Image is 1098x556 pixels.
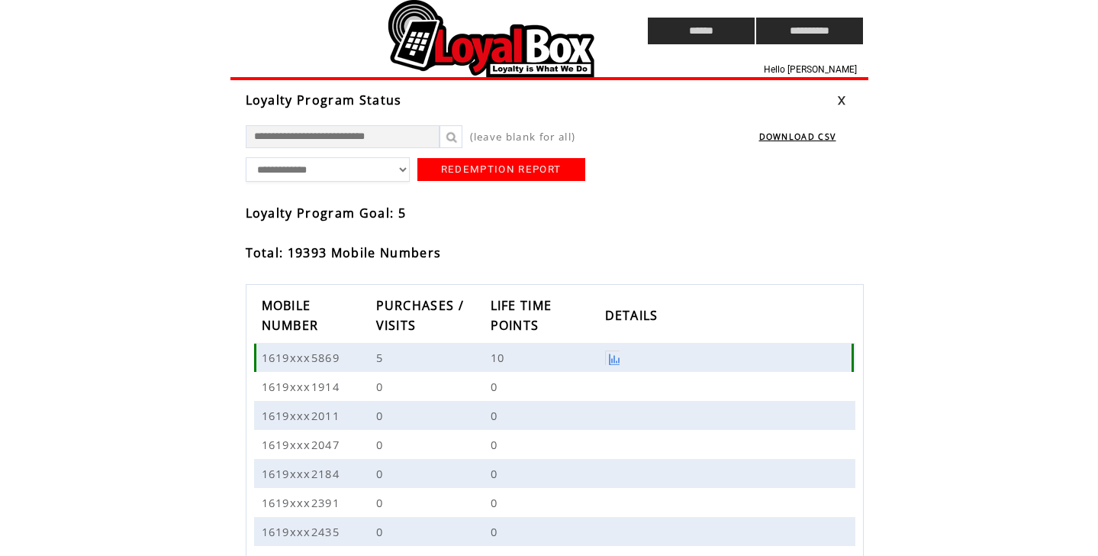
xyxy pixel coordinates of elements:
a: REDEMPTION REPORT [417,158,585,181]
span: 0 [376,466,387,481]
span: Loyalty Program Status [246,92,402,108]
span: Total: 19393 Mobile Numbers [246,244,442,261]
span: MOBILE NUMBER [262,293,323,341]
span: (leave blank for all) [470,130,576,144]
span: 1619xxx2047 [262,437,344,452]
span: Hello [PERSON_NAME] [764,64,857,75]
a: LIFE TIME POINTS [491,293,552,341]
span: 0 [376,379,387,394]
span: 1619xxx2011 [262,408,344,423]
a: Click to view a graph [605,351,620,365]
span: 0 [491,466,501,481]
span: 1619xxx2435 [262,524,344,539]
a: MOBILE NUMBER [262,293,327,341]
span: Loyalty Program Goal: 5 [246,205,407,221]
span: 0 [491,495,501,510]
span: 0 [376,495,387,510]
span: 0 [491,524,501,539]
span: 0 [491,437,501,452]
span: 0 [491,408,501,423]
span: 0 [376,524,387,539]
span: LIFE TIME POINTS [491,293,552,341]
span: 0 [376,437,387,452]
span: 1619xxx5869 [262,350,344,365]
a: DOWNLOAD CSV [759,131,836,142]
a: PURCHASES / VISITS [376,293,465,341]
span: 0 [491,379,501,394]
span: 1619xxx2391 [262,495,344,510]
span: 5 [376,350,387,365]
span: 1619xxx2184 [262,466,344,481]
span: 10 [491,350,509,365]
span: DETAILS [605,303,662,331]
span: PURCHASES / VISITS [376,293,465,341]
span: 0 [376,408,387,423]
span: 1619xxx1914 [262,379,344,394]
